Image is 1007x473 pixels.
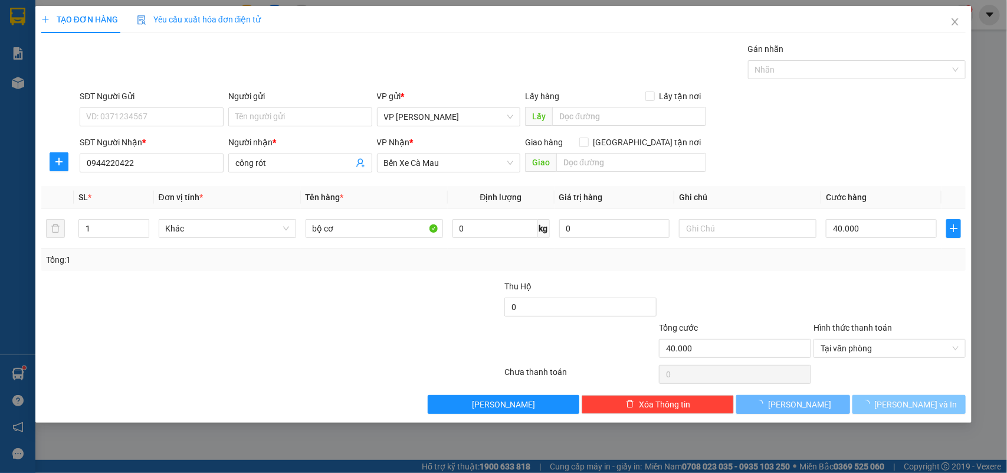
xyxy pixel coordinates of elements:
[852,395,966,414] button: [PERSON_NAME] và In
[626,400,634,409] span: delete
[306,219,443,238] input: VD: Bàn, Ghế
[306,193,344,202] span: Tên hàng
[679,219,816,238] input: Ghi Chú
[110,29,493,44] li: 26 Phó Cơ Điều, Phường 12
[552,107,706,126] input: Dọc đường
[41,15,118,24] span: TẠO ĐƠN HÀNG
[639,398,690,411] span: Xóa Thông tin
[80,90,224,103] div: SĐT Người Gửi
[814,323,892,332] label: Hình thức thanh toán
[159,193,203,202] span: Đơn vị tính
[525,138,563,147] span: Giao hàng
[41,15,50,24] span: plus
[428,395,580,414] button: [PERSON_NAME]
[472,398,535,411] span: [PERSON_NAME]
[384,108,514,126] span: VP Bạc Liêu
[826,193,867,202] span: Cước hàng
[110,44,493,58] li: Hotline: 02839552959
[862,400,875,408] span: loading
[875,398,957,411] span: [PERSON_NAME] và In
[659,323,698,332] span: Tổng cước
[655,90,706,103] span: Lấy tận nơi
[736,395,849,414] button: [PERSON_NAME]
[46,253,389,266] div: Tổng: 1
[525,107,552,126] span: Lấy
[78,193,88,202] span: SL
[166,220,289,237] span: Khác
[15,86,206,105] b: GỬI : VP [PERSON_NAME]
[377,90,521,103] div: VP gửi
[589,136,706,149] span: [GEOGRAPHIC_DATA] tận nơi
[939,6,972,39] button: Close
[946,219,961,238] button: plus
[821,340,959,357] span: Tại văn phòng
[559,193,603,202] span: Giá trị hàng
[947,224,960,233] span: plus
[377,138,410,147] span: VP Nhận
[384,154,514,172] span: Bến Xe Cà Mau
[556,153,706,172] input: Dọc đường
[137,15,146,25] img: icon
[356,158,365,168] span: user-add
[228,136,372,149] div: Người nhận
[674,186,821,209] th: Ghi chú
[582,395,734,414] button: deleteXóa Thông tin
[768,398,831,411] span: [PERSON_NAME]
[950,17,960,27] span: close
[755,400,768,408] span: loading
[80,136,224,149] div: SĐT Người Nhận
[504,282,532,291] span: Thu Hộ
[480,193,522,202] span: Định lượng
[504,366,658,386] div: Chưa thanh toán
[538,219,550,238] span: kg
[559,219,670,238] input: 0
[50,157,68,167] span: plus
[15,15,74,74] img: logo.jpg
[137,15,261,24] span: Yêu cầu xuất hóa đơn điện tử
[50,152,68,171] button: plus
[748,44,784,54] label: Gán nhãn
[228,90,372,103] div: Người gửi
[525,92,559,101] span: Lấy hàng
[46,219,65,238] button: delete
[525,153,556,172] span: Giao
